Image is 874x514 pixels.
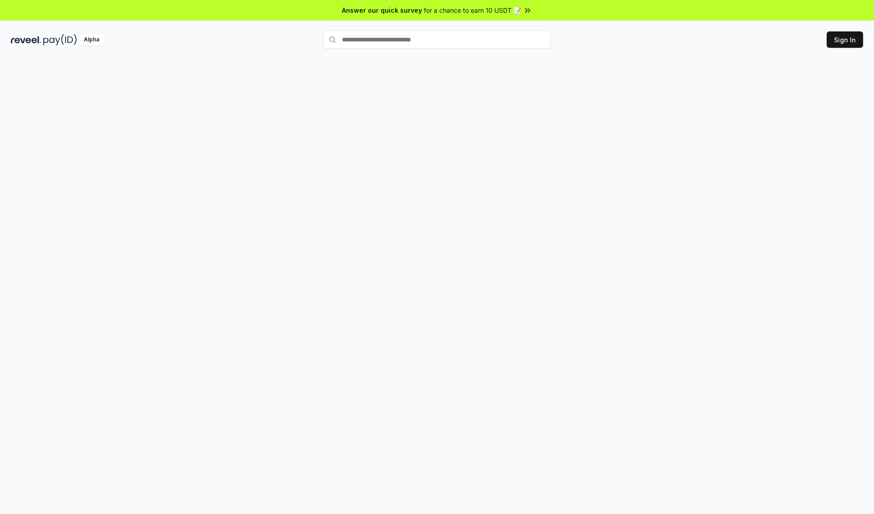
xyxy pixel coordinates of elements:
img: pay_id [43,34,77,46]
div: Alpha [79,34,104,46]
button: Sign In [827,31,863,48]
span: for a chance to earn 10 USDT 📝 [424,5,521,15]
span: Answer our quick survey [342,5,422,15]
img: reveel_dark [11,34,41,46]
